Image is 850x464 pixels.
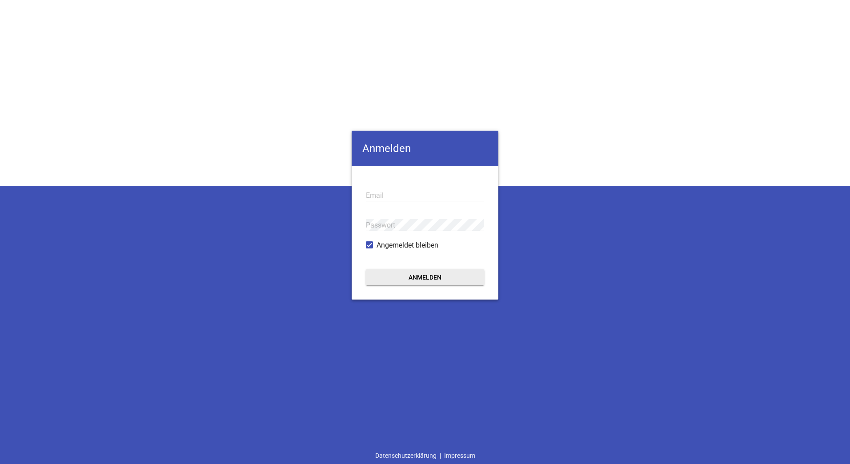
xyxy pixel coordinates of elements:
span: Angemeldet bleiben [377,240,438,251]
a: Impressum [441,447,478,464]
a: Datenschutzerklärung [372,447,440,464]
div: | [372,447,478,464]
h4: Anmelden [352,131,498,166]
button: Anmelden [366,269,484,285]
